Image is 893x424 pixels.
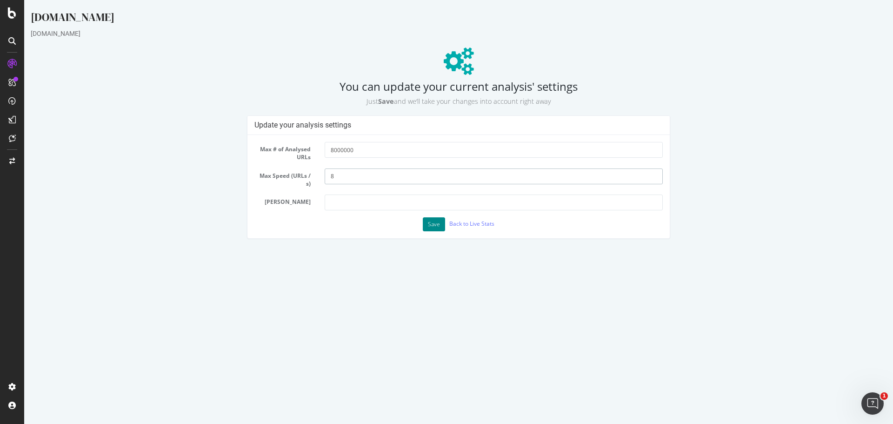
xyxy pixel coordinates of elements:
div: [DOMAIN_NAME] [7,29,862,38]
label: [PERSON_NAME] [223,195,293,206]
a: Back to Live Stats [425,220,470,228]
strong: Save [354,97,370,106]
button: Save [399,217,421,231]
label: Max # of Analysed URLs [223,142,293,161]
label: Max Speed (URLs / s) [223,168,293,188]
span: 1 [880,392,888,400]
small: Just and we’ll take your changes into account right away [342,97,527,106]
h2: You can update your current analysis' settings [7,80,862,106]
iframe: Intercom live chat [861,392,884,415]
h4: Update your analysis settings [230,121,639,130]
div: [DOMAIN_NAME] [7,9,862,29]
